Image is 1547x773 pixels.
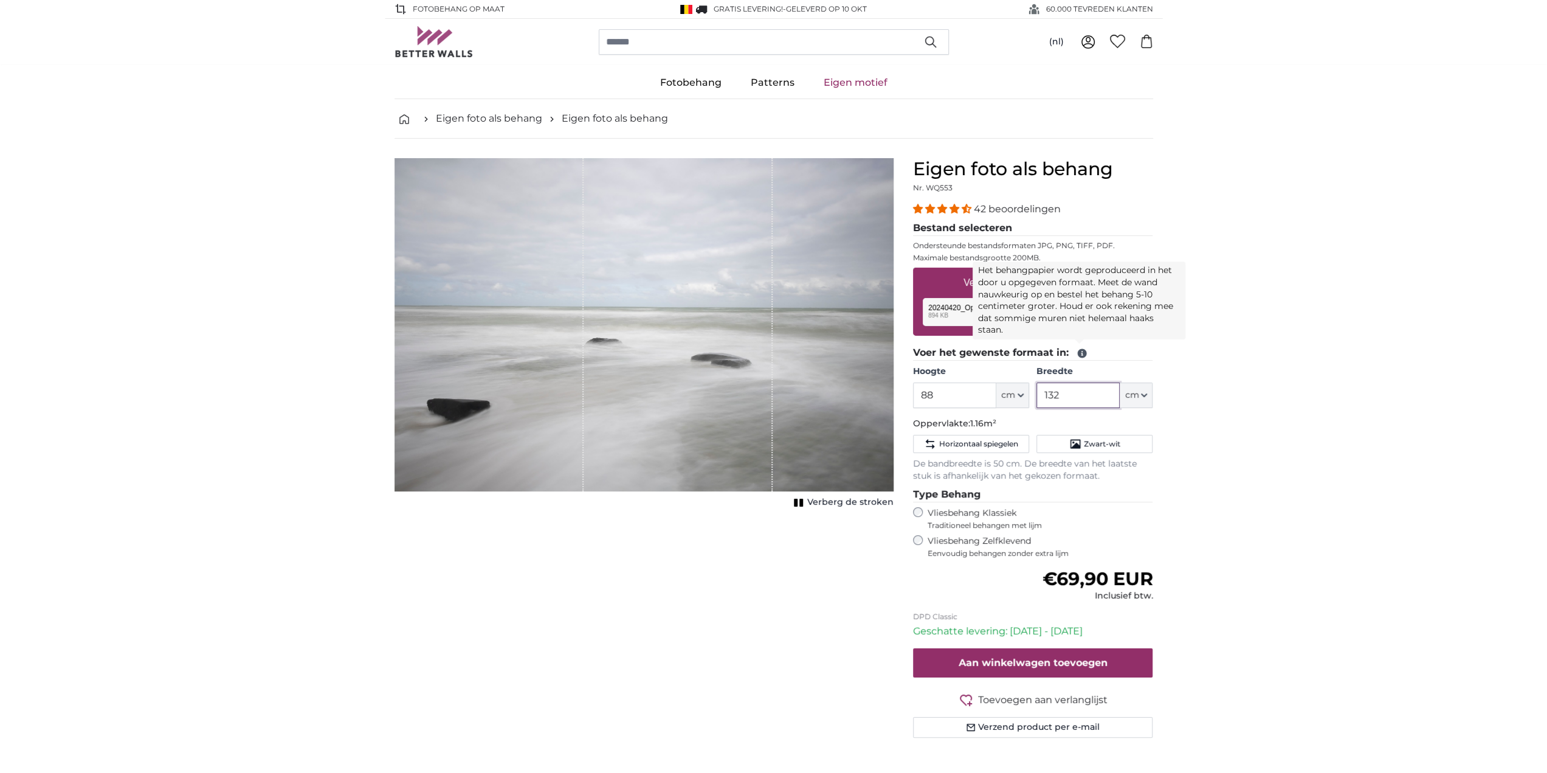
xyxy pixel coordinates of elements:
[913,717,1153,738] button: Verzend product per e-mail
[959,271,1108,295] label: Versleep uw bestanden of
[436,111,542,126] a: Eigen foto als behang
[913,418,1153,430] p: Oppervlakte:
[978,693,1108,707] span: Toevoegen aan verlanglijst
[1042,590,1152,602] div: Inclusief btw.
[395,99,1153,139] nav: breadcrumbs
[913,366,1029,378] label: Hoogte
[913,458,1153,482] p: De bandbreedte is 50 cm. De breedte van het laatste stuk is afhankelijk van het gekozen formaat.
[913,435,1029,453] button: Horizontaal spiegelen
[913,158,1153,180] h1: Eigen foto als behang
[413,4,505,15] span: FOTOBEHANG OP MAAT
[680,5,692,14] img: België
[1036,366,1152,378] label: Breedte
[786,4,867,13] span: Geleverd op 10 okt
[913,692,1153,707] button: Toevoegen aan verlanglijst
[913,203,974,215] span: 4.38 stars
[913,253,1153,263] p: Maximale bestandsgrootte 200MB.
[1042,567,1152,590] span: €69,90 EUR
[913,612,1153,622] p: DPD Classic
[395,26,474,57] img: Betterwalls
[714,4,783,13] span: GRATIS levering!
[1120,383,1152,408] button: cm
[736,67,809,99] a: Patterns
[939,439,1018,449] span: Horizontaal spiegelen
[562,111,668,126] a: Eigen foto als behang
[807,496,894,508] span: Verberg de stroken
[913,183,953,192] span: Nr. WQ553
[928,507,1131,530] label: Vliesbehang Klassiek
[959,657,1108,668] span: Aan winkelwagen toevoegen
[1046,4,1153,15] span: 60.000 TEVREDEN KLANTEN
[1036,435,1152,453] button: Zwart-wit
[783,4,867,13] span: -
[974,203,1061,215] span: 42 beoordelingen
[913,345,1153,361] legend: Voer het gewenste formaat in:
[1125,389,1139,401] span: cm
[1075,277,1102,288] u: blader
[913,241,1153,251] p: Ondersteunde bestandsformaten JPG, PNG, TIFF, PDF.
[913,648,1153,678] button: Aan winkelwagen toevoegen
[790,494,894,511] button: Verberg de stroken
[996,383,1029,408] button: cm
[809,67,902,99] a: Eigen motief
[928,521,1131,530] span: Traditioneel behangen met lijm
[913,221,1153,236] legend: Bestand selecteren
[1084,439,1120,449] span: Zwart-wit
[928,549,1153,558] span: Eenvoudig behangen zonder extra lijm
[928,535,1153,558] label: Vliesbehang Zelfklevend
[913,487,1153,502] legend: Type Behang
[913,624,1153,639] p: Geschatte levering: [DATE] - [DATE]
[395,158,894,511] div: 1 of 1
[1039,31,1073,53] button: (nl)
[646,67,736,99] a: Fotobehang
[970,418,996,429] span: 1.16m²
[1001,389,1015,401] span: cm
